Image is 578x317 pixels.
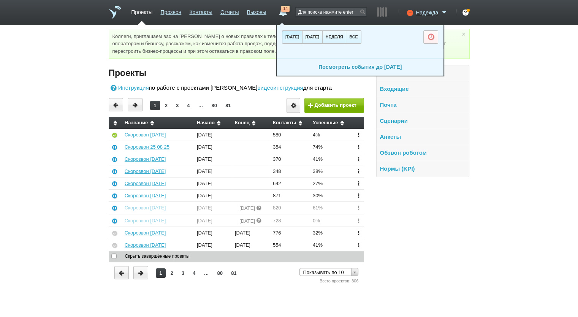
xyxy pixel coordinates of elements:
[380,165,415,172] a: Нормы (KPI)
[380,133,401,140] a: Анкеты
[194,153,232,165] td: [DATE]
[150,101,160,110] a: 1
[125,132,166,138] a: Скорозвон [DATE]
[270,239,310,251] td: 554
[160,5,181,16] a: Прозвон
[194,129,232,141] td: [DATE]
[220,5,239,16] a: Отчеты
[462,10,469,16] div: ?
[310,239,352,251] td: 41%
[194,141,232,153] td: [DATE]
[416,9,438,16] span: Надежда
[162,101,171,110] a: 2
[109,29,470,59] div: Коллеги, приглашаем вас на [PERSON_NAME] о новых правилах к телефонной связи, которые : разберём ...
[322,30,346,44] button: неделя
[380,86,409,92] a: Входящие
[270,165,310,177] td: 348
[189,268,199,278] a: 4
[270,141,310,153] td: 354
[310,153,352,165] td: 41%
[232,239,270,251] td: [DATE]
[109,67,364,79] h4: Проекты
[194,165,232,177] td: [DATE]
[273,120,307,126] div: Контакты
[222,101,234,110] a: 81
[156,268,165,278] a: 1
[189,5,212,16] a: Контакты
[270,227,310,239] td: 776
[310,227,352,239] td: 32%
[380,101,396,108] a: Почта
[200,268,212,278] a: …
[270,214,310,227] td: 728
[296,8,366,16] input: Для поиска нажмите enter
[109,84,364,92] div: по работе с проектами [PERSON_NAME] для старта
[270,129,310,141] td: 580
[125,168,166,174] a: Скорозвон [DATE]
[304,98,364,113] button: Добавить проект
[460,32,467,36] a: ×
[310,165,352,177] td: 38%
[247,5,266,16] a: Вызовы
[380,117,407,124] a: Сценарии
[257,84,303,92] a: видеоинструкция
[276,6,290,15] a: 14
[194,177,232,189] td: [DATE]
[303,268,348,276] span: Показывать по 10
[310,141,352,153] td: 74%
[270,153,310,165] td: 370
[195,101,206,110] a: …
[125,205,166,211] a: Скорозвон [DATE]
[194,239,232,251] td: [DATE]
[194,214,232,227] td: [DATE]
[194,189,232,201] td: [DATE]
[235,120,267,126] div: Конец
[302,30,322,44] button: [DATE]
[109,84,149,92] a: Инструкция
[125,193,166,198] a: Скорозвон [DATE]
[125,242,166,248] a: Скорозвон [DATE]
[320,279,359,283] span: Всего проектов: 806
[313,120,349,126] div: Успешные
[173,101,182,110] a: 3
[282,30,302,44] button: [DATE]
[125,181,166,186] a: Скорозвон [DATE]
[214,268,226,278] a: 80
[125,156,166,162] a: Скорозвон [DATE]
[416,8,448,16] a: Надежда
[125,218,166,223] a: Скорозвон [DATE]
[299,268,358,276] a: Показывать по 10
[239,219,255,224] span: [DATE]
[117,254,189,259] span: Скрыть завершённые проекты
[184,101,193,110] a: 4
[270,189,310,201] td: 871
[310,201,352,214] td: 61%
[310,189,352,201] td: 30%
[310,177,352,189] td: 27%
[380,149,426,156] a: Обзвон роботом
[270,177,310,189] td: 642
[232,227,270,239] td: [DATE]
[228,268,240,278] a: 81
[310,214,352,227] td: 0%
[270,201,310,214] td: 820
[208,101,220,110] a: 80
[125,144,169,150] a: Скорозвон 25 08 25
[125,230,166,236] a: Скорозвон [DATE]
[310,129,352,141] td: 4%
[109,6,121,19] a: На главную
[281,6,290,12] span: 14
[125,120,191,126] div: Название
[346,30,361,44] button: все
[131,5,152,16] a: Проекты
[167,268,177,278] a: 2
[239,206,255,211] span: [DATE]
[197,120,229,126] div: Начало
[318,64,402,70] a: Посмотреть события до [DATE]
[194,201,232,214] td: [DATE]
[194,227,232,239] td: [DATE]
[178,268,188,278] a: 3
